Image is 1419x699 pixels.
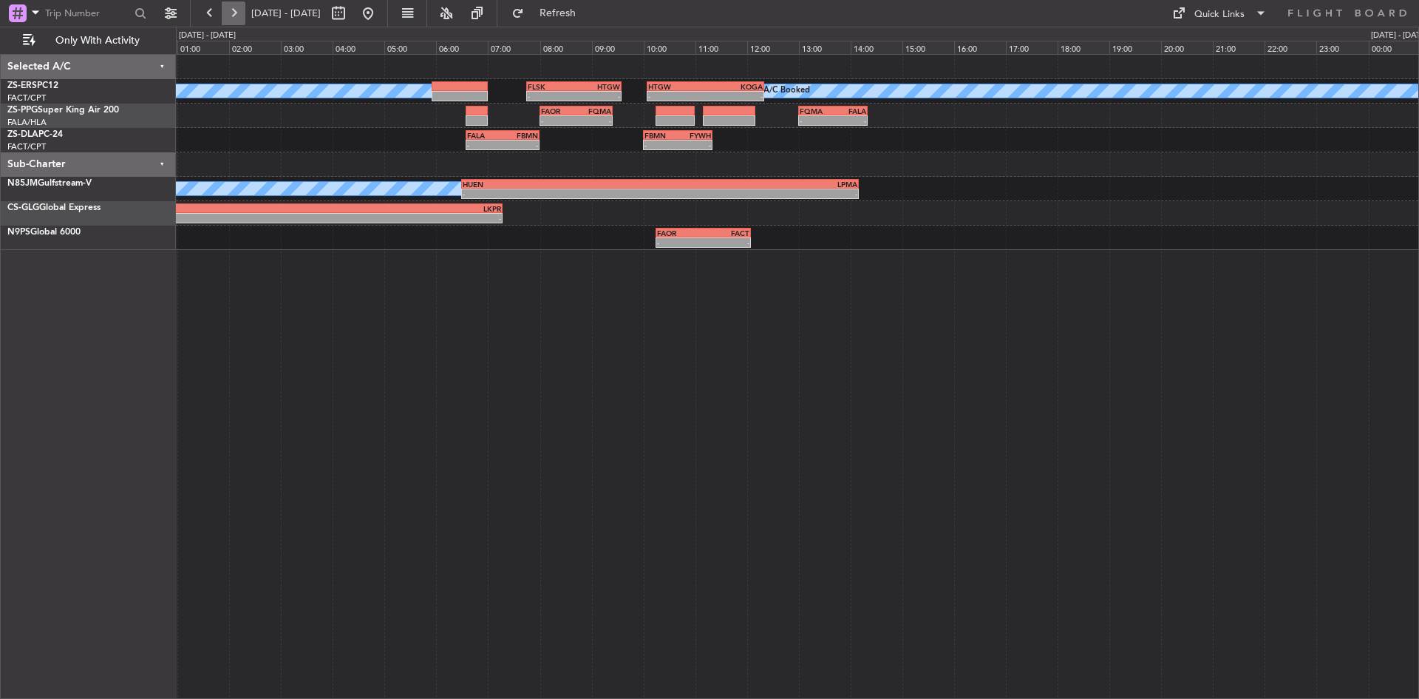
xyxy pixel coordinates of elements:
[1058,41,1109,54] div: 18:00
[467,141,503,149] div: -
[1165,1,1274,25] button: Quick Links
[541,116,576,125] div: -
[576,116,611,125] div: -
[463,180,660,189] div: HUEN
[540,41,592,54] div: 08:00
[177,41,229,54] div: 01:00
[576,107,611,115] div: FQMA
[488,41,540,54] div: 07:00
[210,204,501,213] div: LKPR
[38,36,156,46] span: Only With Activity
[229,41,281,54] div: 02:00
[503,141,538,149] div: -
[7,203,101,212] a: CS-GLGGlobal Express
[648,82,705,91] div: HTGW
[833,116,866,125] div: -
[954,41,1006,54] div: 16:00
[467,131,503,140] div: FALA
[644,141,678,149] div: -
[463,189,660,198] div: -
[7,130,63,139] a: ZS-DLAPC-24
[678,141,711,149] div: -
[574,82,619,91] div: HTGW
[660,189,857,198] div: -
[7,141,46,152] a: FACT/CPT
[1006,41,1058,54] div: 17:00
[45,2,130,24] input: Trip Number
[7,228,30,237] span: N9PS
[1265,41,1316,54] div: 22:00
[657,229,703,237] div: FAOR
[7,92,46,104] a: FACT/CPT
[1161,41,1213,54] div: 20:00
[1316,41,1368,54] div: 23:00
[704,229,749,237] div: FACT
[799,41,851,54] div: 13:00
[851,41,902,54] div: 14:00
[527,8,589,18] span: Refresh
[7,81,58,90] a: ZS-ERSPC12
[281,41,333,54] div: 03:00
[747,41,799,54] div: 12:00
[210,214,501,223] div: -
[503,131,538,140] div: FBMN
[251,7,321,20] span: [DATE] - [DATE]
[436,41,488,54] div: 06:00
[541,107,576,115] div: FAOR
[833,107,866,115] div: FALA
[657,238,703,247] div: -
[648,92,705,101] div: -
[800,116,833,125] div: -
[7,106,119,115] a: ZS-PPGSuper King Air 200
[505,1,593,25] button: Refresh
[179,30,236,42] div: [DATE] - [DATE]
[7,130,38,139] span: ZS-DLA
[704,238,749,247] div: -
[16,29,160,53] button: Only With Activity
[7,228,81,237] a: N9PSGlobal 6000
[7,117,47,128] a: FALA/HLA
[1109,41,1161,54] div: 19:00
[706,82,763,91] div: KOGA
[592,41,644,54] div: 09:00
[1194,7,1245,22] div: Quick Links
[384,41,436,54] div: 05:00
[644,41,695,54] div: 10:00
[800,107,833,115] div: FQMA
[528,82,574,91] div: FLSK
[7,106,38,115] span: ZS-PPG
[763,80,810,102] div: A/C Booked
[7,81,37,90] span: ZS-ERS
[574,92,619,101] div: -
[7,179,92,188] a: N85JMGulfstream-V
[528,92,574,101] div: -
[7,203,39,212] span: CS-GLG
[695,41,747,54] div: 11:00
[902,41,954,54] div: 15:00
[678,131,711,140] div: FYWH
[7,179,38,188] span: N85JM
[1213,41,1265,54] div: 21:00
[333,41,384,54] div: 04:00
[660,180,857,189] div: LPMA
[706,92,763,101] div: -
[644,131,678,140] div: FBMN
